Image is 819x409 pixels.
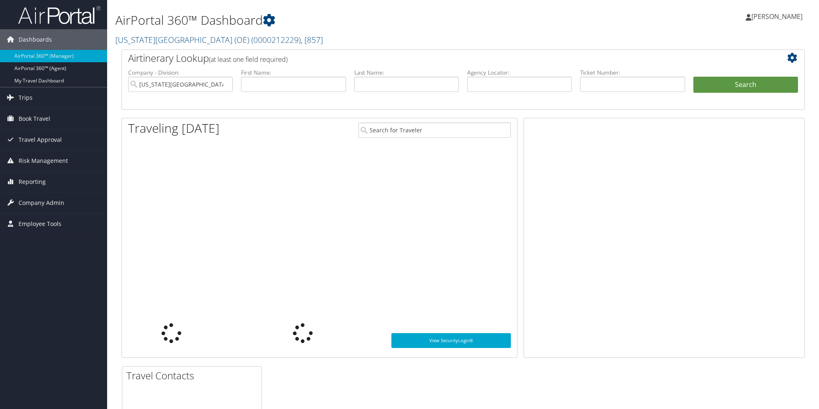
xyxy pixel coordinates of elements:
h2: Airtinerary Lookup [128,51,741,65]
a: [PERSON_NAME] [746,4,811,29]
label: First Name: [241,68,346,77]
span: Travel Approval [19,129,62,150]
input: Search for Traveler [358,122,511,138]
span: Company Admin [19,193,64,213]
span: Dashboards [19,29,52,50]
label: Company - Division: [128,68,233,77]
span: , [ 857 ] [301,34,323,45]
span: [PERSON_NAME] [751,12,803,21]
a: [US_STATE][GEOGRAPHIC_DATA] (OE) [115,34,323,45]
span: Risk Management [19,150,68,171]
span: ( 0000212229 ) [251,34,301,45]
h1: Traveling [DATE] [128,120,220,137]
label: Last Name: [354,68,459,77]
h1: AirPortal 360™ Dashboard [115,12,579,29]
span: Employee Tools [19,214,61,234]
span: Book Travel [19,108,50,129]
a: View SecurityLogic® [391,333,511,348]
label: Ticket Number: [580,68,685,77]
span: (at least one field required) [209,55,288,64]
label: Agency Locator: [467,68,572,77]
button: Search [693,77,798,93]
span: Reporting [19,172,46,192]
span: Trips [19,87,33,108]
img: airportal-logo.png [18,5,101,25]
h2: Travel Contacts [126,369,262,383]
